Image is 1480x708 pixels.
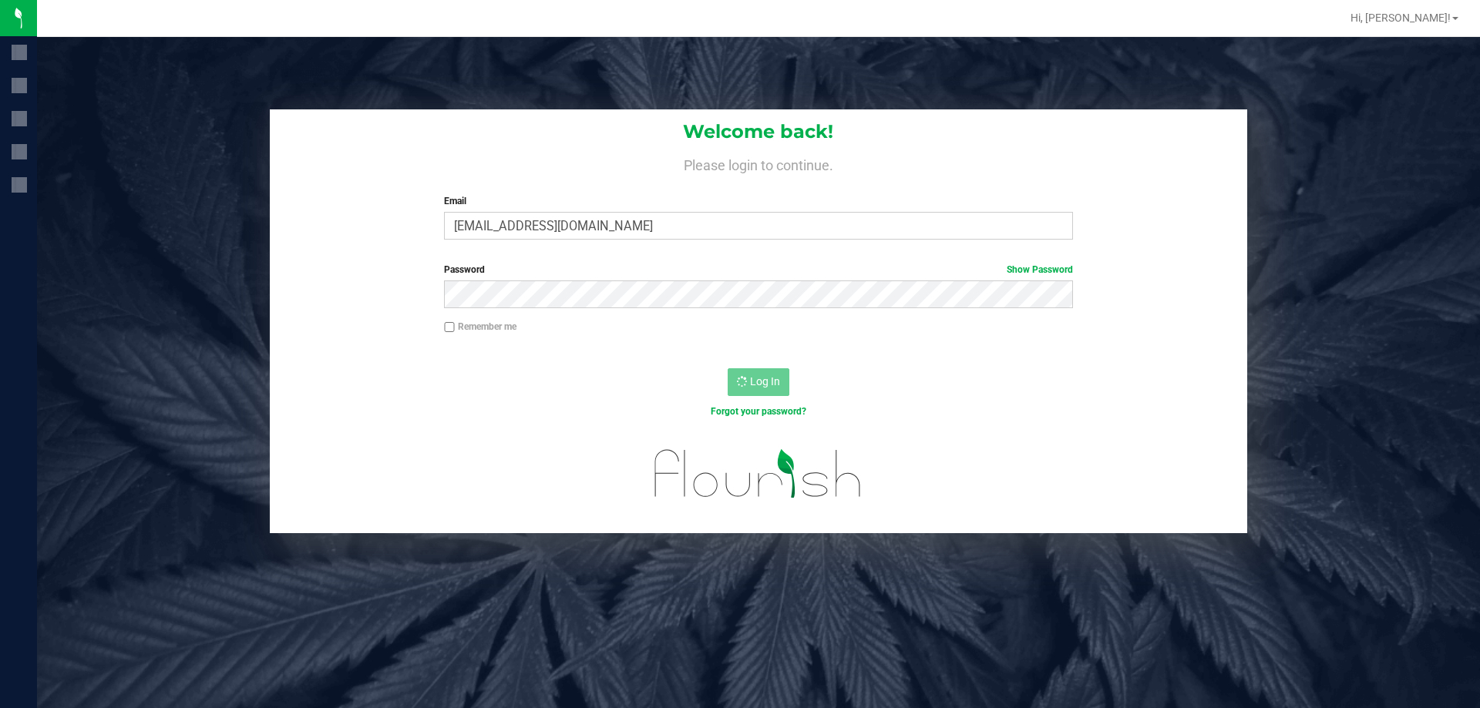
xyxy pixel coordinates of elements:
[1350,12,1451,24] span: Hi, [PERSON_NAME]!
[1007,264,1073,275] a: Show Password
[750,375,780,388] span: Log In
[444,322,455,333] input: Remember me
[270,154,1247,173] h4: Please login to continue.
[728,368,789,396] button: Log In
[444,320,516,334] label: Remember me
[444,264,485,275] span: Password
[270,122,1247,142] h1: Welcome back!
[711,406,806,417] a: Forgot your password?
[444,194,1072,208] label: Email
[636,435,880,513] img: flourish_logo.svg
